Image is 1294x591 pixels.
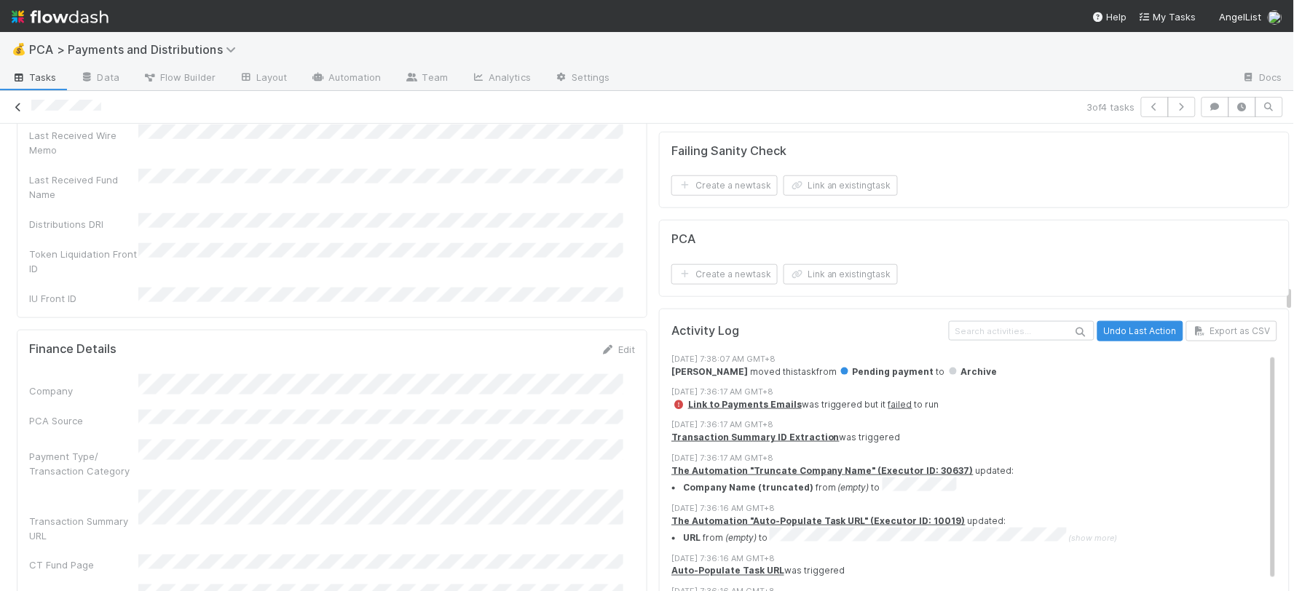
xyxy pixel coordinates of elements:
[543,67,622,90] a: Settings
[671,175,778,196] button: Create a newtask
[29,449,138,478] div: Payment Type/ Transaction Category
[683,483,813,493] strong: Company Name (truncated)
[683,533,701,544] strong: URL
[949,321,1094,341] input: Search activities...
[671,565,1290,578] div: was triggered
[671,144,786,159] h5: Failing Sanity Check
[838,483,869,493] em: (empty)
[29,128,138,157] div: Last Received Wire Memo
[1139,9,1196,24] a: My Tasks
[29,247,138,276] div: Token Liquidation Front ID
[12,4,109,29] img: logo-inverted-e16ddd16eac7371096b0.svg
[671,502,1290,515] div: [DATE] 7:36:16 AM GMT+8
[29,42,243,57] span: PCA > Payments and Distributions
[29,217,138,231] div: Distributions DRI
[1220,11,1262,23] span: AngelList
[68,67,131,90] a: Data
[29,413,138,428] div: PCA Source
[29,172,138,202] div: Last Received Fund Name
[784,264,898,285] button: Link an existingtask
[671,366,748,377] strong: [PERSON_NAME]
[12,43,26,55] span: 💰
[671,452,1290,464] div: [DATE] 7:36:17 AM GMT+8
[683,528,1290,545] summary: URL from (empty) to (show more)
[131,67,227,90] a: Flow Builder
[393,67,459,90] a: Team
[671,365,1290,378] div: moved this task from to
[459,67,543,90] a: Analytics
[1186,321,1277,341] button: Export as CSV
[671,566,784,576] a: Auto-Populate Task URL
[671,399,939,410] span: was triggered but it to run
[671,324,946,338] h5: Activity Log
[29,342,117,357] h5: Finance Details
[839,366,934,377] span: Pending payment
[1087,100,1135,114] span: 3 of 4 tasks
[671,353,1290,365] div: [DATE] 7:38:07 AM GMT+8
[227,67,299,90] a: Layout
[12,70,57,84] span: Tasks
[1092,9,1127,24] div: Help
[784,175,898,196] button: Link an existingtask
[671,464,1290,495] div: updated:
[601,344,635,355] a: Edit
[688,399,802,410] a: Link to Payments Emails
[29,558,138,573] div: CT Fund Page
[683,477,1290,495] li: from to
[671,419,1290,431] div: [DATE] 7:36:17 AM GMT+8
[671,552,1290,565] div: [DATE] 7:36:16 AM GMT+8
[671,232,695,247] h5: PCA
[671,515,966,526] a: The Automation "Auto-Populate Task URL" (Executor ID: 10019)
[29,514,138,543] div: Transaction Summary URL
[143,70,216,84] span: Flow Builder
[725,533,757,544] em: (empty)
[299,67,393,90] a: Automation
[888,399,912,410] a: failed
[1231,67,1294,90] a: Docs
[671,432,840,443] a: Transaction Summary ID Extraction
[671,264,778,285] button: Create a newtask
[947,366,998,377] span: Archive
[671,465,974,476] a: The Automation "Truncate Company Name" (Executor ID: 30637)
[671,386,1290,398] div: [DATE] 7:36:17 AM GMT+8
[1139,11,1196,23] span: My Tasks
[1069,534,1118,544] span: (show more)
[29,291,138,306] div: IU Front ID
[671,515,1290,545] div: updated:
[671,431,1290,444] div: was triggered
[1097,321,1183,341] button: Undo Last Action
[1268,10,1282,25] img: avatar_0d9988fd-9a15-4cc7-ad96-88feab9e0fa9.png
[29,384,138,398] div: Company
